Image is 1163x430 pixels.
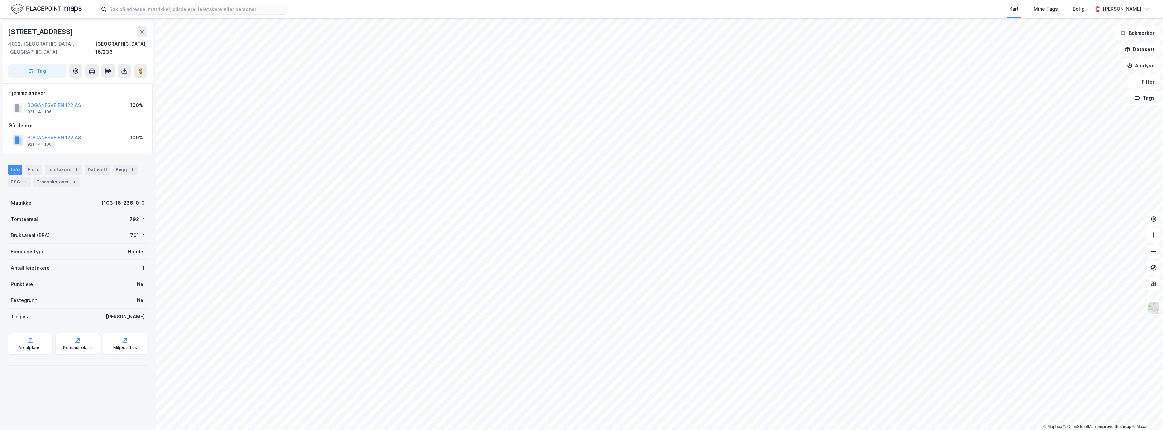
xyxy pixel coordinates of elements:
[1043,424,1062,429] a: Mapbox
[11,296,37,304] div: Festegrunn
[1034,5,1058,13] div: Mine Tags
[137,280,145,288] div: Nei
[11,231,50,240] div: Bruksareal (BRA)
[113,345,137,350] div: Miljøstatus
[130,231,145,240] div: 761 ㎡
[11,280,33,288] div: Punktleie
[137,296,145,304] div: Nei
[8,121,147,130] div: Gårdeiere
[11,248,45,256] div: Eiendomstype
[1115,26,1160,40] button: Bokmerker
[8,89,147,97] div: Hjemmelshaver
[21,179,28,185] div: 1
[1129,398,1163,430] iframe: Chat Widget
[63,345,92,350] div: Kommunekart
[11,215,38,223] div: Tomteareal
[27,109,52,115] div: 921 141 106
[142,264,145,272] div: 1
[11,3,82,15] img: logo.f888ab2527a4732fd821a326f86c7f29.svg
[129,215,145,223] div: 792 ㎡
[27,142,52,147] div: 921 141 106
[1121,59,1160,72] button: Analyse
[106,4,287,14] input: Søk på adresse, matrikkel, gårdeiere, leietakere eller personer
[11,313,30,321] div: Tinglyst
[1129,91,1160,105] button: Tags
[8,40,95,56] div: 4032, [GEOGRAPHIC_DATA], [GEOGRAPHIC_DATA]
[11,199,33,207] div: Matrikkel
[8,26,74,37] div: [STREET_ADDRESS]
[11,264,50,272] div: Antall leietakere
[128,166,135,173] div: 1
[1128,75,1160,89] button: Filter
[1147,302,1160,315] img: Z
[130,134,143,142] div: 100%
[1073,5,1085,13] div: Bolig
[128,248,145,256] div: Handel
[85,165,110,175] div: Datasett
[1129,398,1163,430] div: Kontrollprogram for chat
[1009,5,1019,13] div: Kart
[113,165,138,175] div: Bygg
[95,40,147,56] div: [GEOGRAPHIC_DATA], 16/236
[8,177,31,187] div: ESG
[18,345,42,350] div: Arealplaner
[8,165,22,175] div: Info
[33,177,80,187] div: Transaksjoner
[106,313,145,321] div: [PERSON_NAME]
[1098,424,1131,429] a: Improve this map
[1119,43,1160,56] button: Datasett
[1063,424,1096,429] a: OpenStreetMap
[130,101,143,109] div: 100%
[8,64,66,78] button: Tag
[73,166,79,173] div: 1
[70,179,77,185] div: 8
[1103,5,1141,13] div: [PERSON_NAME]
[45,165,82,175] div: Leietakere
[101,199,145,207] div: 1103-16-236-0-0
[25,165,42,175] div: Eiere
